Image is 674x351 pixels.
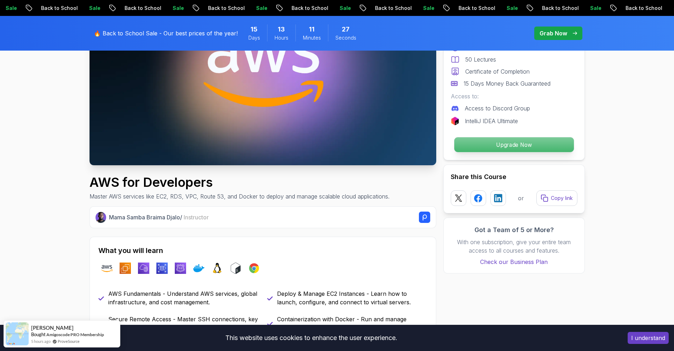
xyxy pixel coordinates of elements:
[417,5,439,12] p: Sale
[500,5,523,12] p: Sale
[540,29,567,38] p: Grab Now
[101,263,113,274] img: aws logo
[465,67,530,76] p: Certificate of Completion
[248,263,260,274] img: chrome logo
[166,5,189,12] p: Sale
[309,24,315,34] span: 11 Minutes
[5,330,617,346] div: This website uses cookies to enhance the user experience.
[278,24,285,34] span: 13 Hours
[120,263,131,274] img: ec2 logo
[108,315,259,332] p: Secure Remote Access - Master SSH connections, key pairs, and instance connectivity.
[250,5,272,12] p: Sale
[109,213,209,221] p: Mama Samba Braima Djalo /
[454,137,574,152] p: Upgrade Now
[90,175,390,189] h1: AWS for Developers
[184,214,209,221] span: Instructor
[31,338,51,344] span: 5 hours ago
[108,289,259,306] p: AWS Fundamentals - Understand AWS services, global infrastructure, and cost management.
[156,263,168,274] img: rds logo
[193,263,204,274] img: docker logo
[342,24,350,34] span: 27 Seconds
[451,238,577,255] p: With one subscription, give your entire team access to all courses and features.
[248,34,260,41] span: Days
[369,5,417,12] p: Back to School
[175,263,186,274] img: route53 logo
[212,263,223,274] img: linux logo
[83,5,105,12] p: Sale
[536,190,577,206] button: Copy link
[619,5,667,12] p: Back to School
[451,258,577,266] a: Check our Business Plan
[551,195,573,202] p: Copy link
[277,289,427,306] p: Deploy & Manage EC2 Instances - Learn how to launch, configure, and connect to virtual servers.
[202,5,250,12] p: Back to School
[6,322,29,345] img: provesource social proof notification image
[250,24,258,34] span: 15 Days
[584,5,606,12] p: Sale
[465,117,518,125] p: IntelliJ IDEA Ultimate
[35,5,83,12] p: Back to School
[118,5,166,12] p: Back to School
[90,192,390,201] p: Master AWS services like EC2, RDS, VPC, Route 53, and Docker to deploy and manage scalable cloud ...
[98,246,427,255] h2: What you will learn
[518,194,524,202] p: or
[96,212,106,223] img: Nelson Djalo
[31,332,46,337] span: Bought
[465,55,496,64] p: 50 Lectures
[58,338,80,344] a: ProveSource
[94,29,238,38] p: 🔥 Back to School Sale - Our best prices of the year!
[285,5,333,12] p: Back to School
[451,117,459,125] img: jetbrains logo
[46,332,104,337] a: Amigoscode PRO Membership
[277,315,427,332] p: Containerization with Docker - Run and manage Docker containers on AWS.
[628,332,669,344] button: Accept cookies
[230,263,241,274] img: bash logo
[333,5,356,12] p: Sale
[454,137,574,153] button: Upgrade Now
[303,34,321,41] span: Minutes
[451,225,577,235] h3: Got a Team of 5 or More?
[463,79,551,88] p: 15 Days Money Back Guaranteed
[31,325,74,331] span: [PERSON_NAME]
[465,104,530,113] p: Access to Discord Group
[536,5,584,12] p: Back to School
[451,92,577,100] p: Access to:
[335,34,356,41] span: Seconds
[138,263,149,274] img: vpc logo
[452,5,500,12] p: Back to School
[275,34,288,41] span: Hours
[451,172,577,182] h2: Share this Course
